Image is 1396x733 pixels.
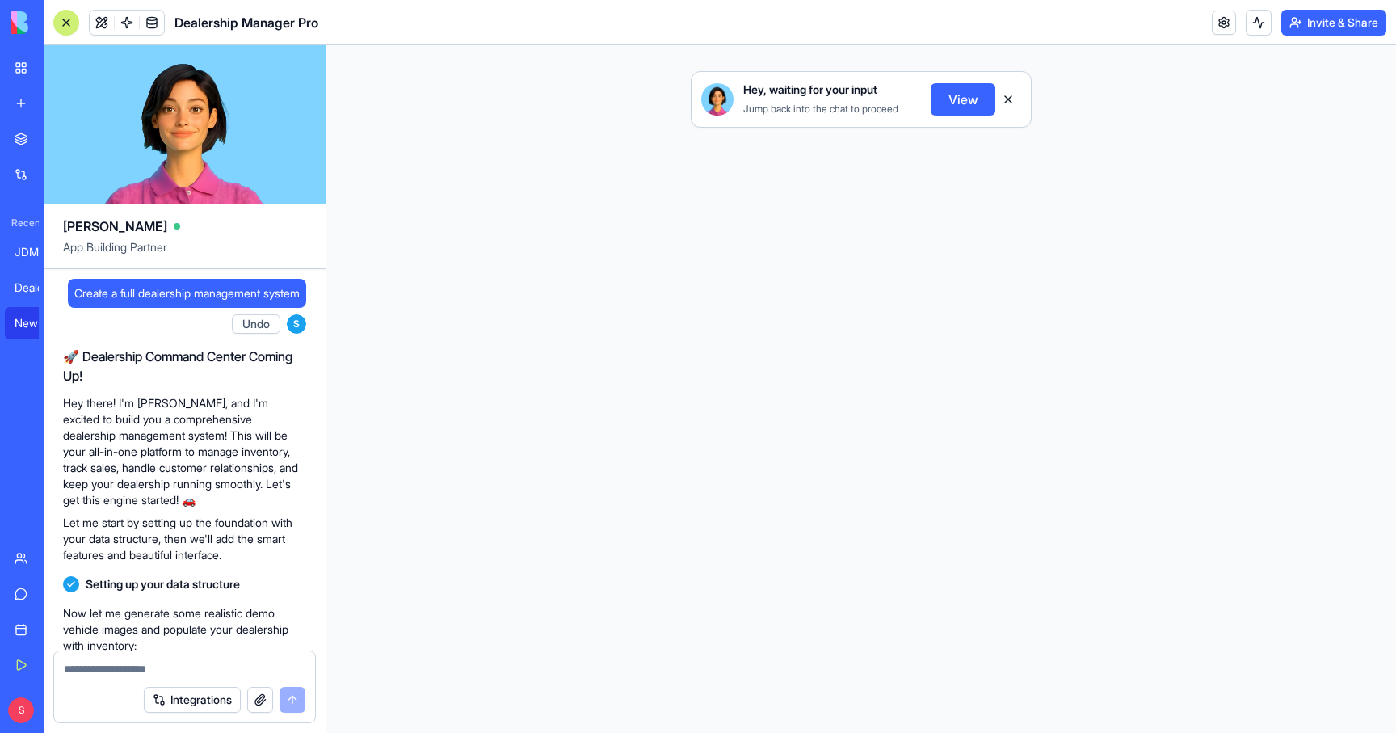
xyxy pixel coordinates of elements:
[701,83,734,116] img: Ella_00000_wcx2te.png
[63,395,306,508] p: Hey there! I'm [PERSON_NAME], and I'm excited to build you a comprehensive dealership management ...
[5,217,39,230] span: Recent
[1281,10,1386,36] button: Invite & Share
[144,687,241,713] button: Integrations
[63,605,306,654] p: Now let me generate some realistic demo vehicle images and populate your dealership with inventory:
[63,515,306,563] p: Let me start by setting up the foundation with your data structure, then we'll add the smart feat...
[74,285,300,301] span: Create a full dealership management system
[5,307,69,339] a: New App
[5,236,69,268] a: JDM Import Dealership
[63,347,306,385] h2: 🚀 Dealership Command Center Coming Up!
[11,11,111,34] img: logo
[287,314,306,334] span: S
[63,217,167,236] span: [PERSON_NAME]
[15,315,60,331] div: New App
[931,83,995,116] button: View
[743,103,898,115] span: Jump back into the chat to proceed
[15,280,60,296] div: Dealership Manager
[232,314,280,334] button: Undo
[5,272,69,304] a: Dealership Manager
[174,13,318,32] span: Dealership Manager Pro
[15,244,60,260] div: JDM Import Dealership
[743,82,877,98] span: Hey, waiting for your input
[8,697,34,723] span: S
[63,239,306,268] span: App Building Partner
[86,576,240,592] span: Setting up your data structure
